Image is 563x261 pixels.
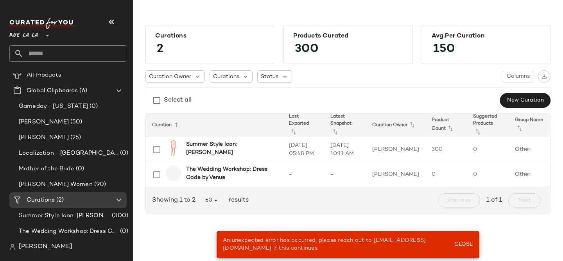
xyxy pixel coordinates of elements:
span: Global Clipboards [27,86,78,95]
img: svg%3e [541,74,547,79]
span: Mother of the Bride [19,164,74,173]
span: (0) [88,102,98,111]
span: [PERSON_NAME] Women [19,180,93,189]
span: Columns [506,73,530,80]
span: (50) [69,118,82,127]
span: Rue La La [9,27,38,41]
td: [PERSON_NAME] [366,137,425,162]
td: - [324,162,366,187]
span: 150 [425,35,463,63]
td: 300 [425,137,467,162]
span: (90) [93,180,106,189]
td: [DATE] 10:11 AM [324,137,366,162]
button: Close [451,238,476,252]
b: The Wedding Workshop: Dress Code by Venue [186,165,273,182]
span: (0) [74,164,84,173]
span: An unexpected error has occurred, please reach out to [EMAIL_ADDRESS][DOMAIN_NAME] if this contin... [223,238,426,251]
span: Gameday - [US_STATE] [19,102,88,111]
span: (300) [110,211,128,220]
td: Other [509,162,550,187]
span: [PERSON_NAME] [19,133,69,142]
span: Curations [27,196,55,205]
span: 2 [149,35,171,63]
span: Summer Style Icon: [PERSON_NAME] [19,211,110,220]
th: Suggested Products [467,113,508,137]
span: Curations [213,73,239,81]
td: [DATE] 05:48 PM [283,137,324,162]
button: New Curation [500,93,550,108]
span: Showing 1 to 2 [152,196,199,205]
span: [PERSON_NAME] [19,118,69,127]
span: results [226,196,249,205]
td: 0 [467,137,508,162]
span: New Curation [507,97,544,104]
span: Close [454,241,473,248]
th: Curation [146,113,283,137]
span: [PERSON_NAME] [19,242,72,252]
span: (6) [78,86,87,95]
b: Summer Style Icon: [PERSON_NAME] [186,140,273,157]
div: Select all [164,96,192,105]
span: (0) [118,149,128,158]
span: 1 of 1 [486,196,502,205]
div: Avg.per Curation [432,32,541,40]
img: svg%3e [9,244,16,250]
span: All Products [27,71,61,80]
td: - [283,162,324,187]
span: 50 [205,197,219,204]
td: 0 [425,162,467,187]
span: (25) [69,133,81,142]
img: cfy_white_logo.C9jOOHJF.svg [9,18,76,29]
div: Products Curated [293,32,402,40]
td: 0 [467,162,508,187]
span: Status [261,73,278,81]
td: [PERSON_NAME] [366,162,425,187]
button: Columns [503,71,533,82]
img: 1415387259_RLLATH.jpg [166,140,181,156]
span: The Wedding Workshop: Dress Code by Venue [19,227,118,236]
td: Other [509,137,550,162]
span: Localization - [GEOGRAPHIC_DATA] [19,149,118,158]
button: 50 [199,193,226,207]
span: 300 [287,35,326,63]
span: Curation Owner [149,73,191,81]
span: (0) [118,227,128,236]
div: Curations [155,32,264,40]
th: Curation Owner [366,113,425,137]
th: Product Count [425,113,467,137]
th: Group Name [509,113,550,137]
span: (2) [55,196,63,205]
th: Latest Snapshot [324,113,366,137]
th: Last Exported [283,113,324,137]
